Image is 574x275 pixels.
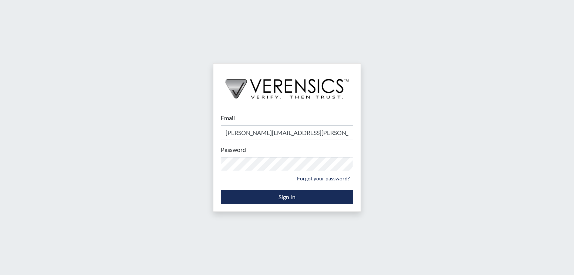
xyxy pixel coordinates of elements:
a: Forgot your password? [294,173,353,184]
input: Email [221,125,353,139]
img: logo-wide-black.2aad4157.png [213,64,361,106]
button: Sign In [221,190,353,204]
label: Password [221,145,246,154]
label: Email [221,113,235,122]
